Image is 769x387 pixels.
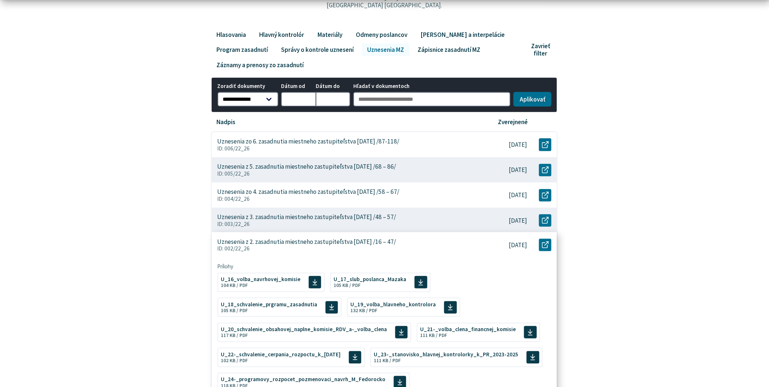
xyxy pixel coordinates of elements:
span: 105 KB / PDF [334,282,361,288]
p: ID: 002/22_26 [218,245,476,252]
a: Uznesenia MZ [362,43,410,56]
p: Uznesenia zo 6. zasadnutia miestneho zastupiteľstva [DATE] /87-118/ [218,138,400,145]
span: U_22-_schvalenie_cerpania_rozpoctu_k_[DATE] [221,352,341,357]
span: 102 KB / PDF [221,357,248,364]
p: ID: 003/22_26 [218,221,476,227]
span: Dátum od [281,83,316,89]
span: Zavrieť filter [531,42,550,57]
span: U_18_schvalenie_prgramu_zasadnutia [221,302,317,307]
select: Zoradiť dokumenty [218,92,278,107]
p: ID: 006/22_26 [218,145,476,152]
span: 111 KB / PDF [420,332,447,338]
a: U_19_volba_hlavneho_kontrolora 132 KB / PDF [347,298,460,317]
a: U_22-_schvalenie_cerpania_rozpoctu_k_[DATE] 102 KB / PDF [218,348,365,367]
span: U_20_schvalenie_obsahovej_naplne_komisie_RDV_a-_volba_clena [221,326,387,332]
button: Aplikovať [514,92,551,107]
span: Zoradiť dokumenty [218,83,278,89]
a: U_18_schvalenie_prgramu_zasadnutia 105 KB / PDF [218,298,342,317]
span: 132 KB / PDF [351,307,378,314]
span: U_17_slub_poslanca_Mazaka [334,276,407,282]
a: Správy o kontrole uznesení [276,43,359,56]
p: Uznesenia z 3. zasadnutia miestneho zastupiteľstva [DATE] /48 – 57/ [218,213,396,221]
p: Zverejnené [498,118,528,126]
a: Materiály [312,28,348,41]
a: Zápisnice zasadnutí MZ [412,43,485,56]
p: Uznesenia zo 4. zasadnutia miestneho zastupiteľstva [DATE] /58 – 67/ [218,188,400,196]
a: U_17_slub_poslanca_Mazaka 105 KB / PDF [330,273,431,292]
a: U_20_schvalenie_obsahovej_naplne_komisie_RDV_a-_volba_clena 117 KB / PDF [218,323,411,342]
span: 111 KB / PDF [374,357,401,364]
a: U_16_volba_navrhovej_komisie 104 KB / PDF [218,273,325,292]
span: Prílohy [218,263,552,270]
p: [DATE] [509,217,527,225]
span: U_24-_programovy_rozpocet_pozmenovaci_navrh_M_Fedorocko [221,376,385,382]
p: [DATE] [509,141,527,149]
a: Odmeny poslancov [350,28,412,41]
a: Program zasadnutí [211,43,273,56]
span: U_19_volba_hlavneho_kontrolora [351,302,436,307]
a: Hlavný kontrolór [254,28,309,41]
a: U_21-_volba_clena_financnej_komisie 111 KB / PDF [417,323,540,342]
p: ID: 004/22_26 [218,196,476,202]
a: [PERSON_NAME] a interpelácie [415,28,510,41]
span: 104 KB / PDF [221,282,248,288]
span: 105 KB / PDF [221,307,248,314]
span: U_16_volba_navrhovej_komisie [221,276,300,282]
p: [DATE] [509,166,527,174]
button: Zavrieť filter [526,42,558,57]
a: Hlasovania [211,28,251,41]
input: Hľadať v dokumentoch [353,92,511,107]
p: ID: 005/22_26 [218,170,476,177]
input: Dátum do [316,92,350,107]
span: U_21-_volba_clena_financnej_komisie [420,326,516,332]
span: Dátum do [316,83,350,89]
a: Záznamy a prenosy zo zasadnutí [211,59,309,71]
p: Nadpis [217,118,236,126]
span: Hľadať v dokumentoch [353,83,511,89]
p: [DATE] [509,191,527,199]
input: Dátum od [281,92,316,107]
a: U_23-_stanovisko_hlavnej_kontrolorky_k_PR_2023-2025 111 KB / PDF [370,348,543,367]
p: Uznesenia z 2. zasadnutia miestneho zastupiteľstva [DATE] /16 – 47/ [218,238,396,246]
span: U_23-_stanovisko_hlavnej_kontrolorky_k_PR_2023-2025 [374,352,519,357]
p: [DATE] [509,241,527,249]
span: 117 KB / PDF [221,332,248,338]
p: Uznesenia z 5. zasadnutia miestneho zastupiteľstva [DATE] /68 – 86/ [218,163,396,170]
